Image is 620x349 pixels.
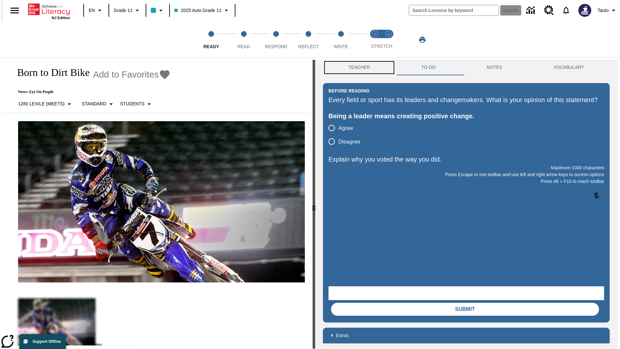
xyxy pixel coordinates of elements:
div: Home [28,2,70,20]
button: Grade: Grade 11, Select a grade [111,5,144,16]
button: Select Lexile, 1280 Lexile (Meets) [15,98,76,110]
h2: Before Reading [328,87,369,94]
button: Write step 5 of 5 [322,22,360,58]
div: Every field or sport has its leaders and changemakers. What is your opinion of this statement? [328,95,604,105]
p: Extras [336,332,349,339]
body: Explain why you voted the way you did. Maximum 1000 characters Press Alt + F10 to reach toolbar P... [3,5,94,11]
h1: Born to Dirt Bike [10,67,90,79]
div: activity [315,60,617,349]
span: EN [89,7,95,14]
button: VOCABULARY [528,60,610,75]
a: Data Center [522,2,540,19]
button: Language: EN, Select a language [86,5,107,16]
button: Reflect step 4 of 5 [290,22,327,58]
span: Reflect [298,44,319,49]
img: Motocross racer James Stewart flies through the air on his dirt bike. [18,121,305,283]
button: Open side menu [5,1,24,20]
button: Read step 2 of 5 [225,22,262,58]
p: 1280 Lexile (Meets) [18,100,65,107]
input: search field [409,5,498,16]
a: Notifications [558,2,574,19]
button: Support Offline [19,334,66,349]
div: Extras [323,328,610,343]
p: Explain why you voted the way you did. [328,154,604,164]
span: Grade 11 [114,7,132,14]
button: Teacher [323,60,396,75]
button: Profile/Settings [595,5,620,16]
div: poll [328,121,366,148]
div: Press Enter or Spacebar and then press right and left arrow keys to move the slider [313,60,315,349]
span: Disagree [338,138,360,146]
p: Standard [82,100,106,107]
span: Ready [203,44,219,49]
span: Support Offline [33,339,61,344]
button: Select a new avatar [574,2,595,19]
p: Maximum 1000 characters [328,164,604,171]
p: Press Alt + F10 to reach toolbar [328,178,604,185]
p: Press Escape to exit toolbar and use left and right arrow keys to access options [328,171,604,178]
button: Click to activate and allow voice recognition [589,188,604,204]
div: reading [3,60,313,345]
button: TO-DO [396,60,461,75]
div: Instructional Panel Tabs [323,60,610,75]
button: Scaffolds, Standard [79,98,118,110]
button: Print [412,34,433,46]
button: Stretch Read step 1 of 2 [366,22,384,58]
p: Students [120,100,144,107]
button: Submit [331,303,599,316]
span: Write [334,44,348,49]
span: Agree [338,124,353,132]
button: Class: 2025 Auto Grade 11, Select your class [172,5,232,16]
button: NOTES [461,60,528,75]
span: Respond [265,44,287,49]
button: Respond step 3 of 5 [257,22,295,58]
text: 2 [387,32,389,36]
text: 1 [374,32,376,36]
button: Ready step 1 of 5 [192,22,230,58]
button: Add to Favorites - Born to Dirt Bike [93,69,170,80]
a: Resource Center, Will open in new tab [540,2,558,19]
img: Avatar [578,4,591,17]
span: Tauto [598,7,609,14]
span: Read [237,44,250,49]
p: News: Eye On People [10,90,170,94]
button: Select Student [118,98,156,110]
span: Add to Favorites [93,69,159,80]
span: NJ Edition [52,16,70,20]
button: Class color is light blue. Change class color [148,5,167,16]
button: Stretch Respond step 2 of 2 [379,22,398,58]
span: STRETCH [371,44,392,49]
span: 2025 Auto Grade 11 [174,7,221,14]
div: Being a leader means creating positive change. [328,111,604,121]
